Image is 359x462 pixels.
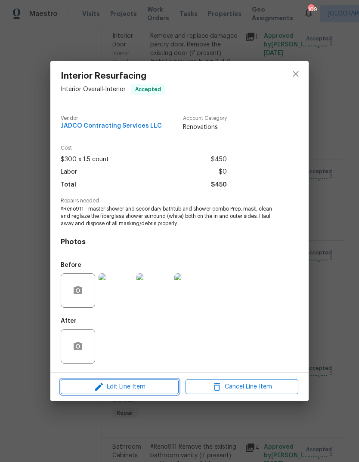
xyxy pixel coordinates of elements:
span: $300 x 1.5 count [61,153,109,166]
span: Repairs needed [61,198,298,204]
span: Edit Line Item [63,382,176,392]
div: 109 [308,5,314,14]
button: close [285,64,306,84]
span: $450 [211,153,227,166]
span: Total [61,179,76,191]
h5: After [61,318,77,324]
span: #Reno911 - master shower and secondary bathtub and shower combo Prep, mask, clean and reglaze the... [61,205,275,227]
button: Cancel Line Item [186,379,298,395]
span: Interior Overall - Interior [61,86,126,92]
h5: Before [61,262,81,268]
span: Vendor [61,116,162,121]
span: Interior Resurfacing [61,71,165,81]
span: Labor [61,166,77,178]
button: Edit Line Item [61,379,179,395]
span: Account Category [183,116,227,121]
span: Cancel Line Item [188,382,296,392]
span: JADCO Contracting Services LLC [61,123,162,129]
span: Accepted [132,85,164,94]
h4: Photos [61,238,298,246]
span: $450 [211,179,227,191]
span: Renovations [183,123,227,132]
span: Cost [61,145,227,151]
span: $0 [219,166,227,178]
